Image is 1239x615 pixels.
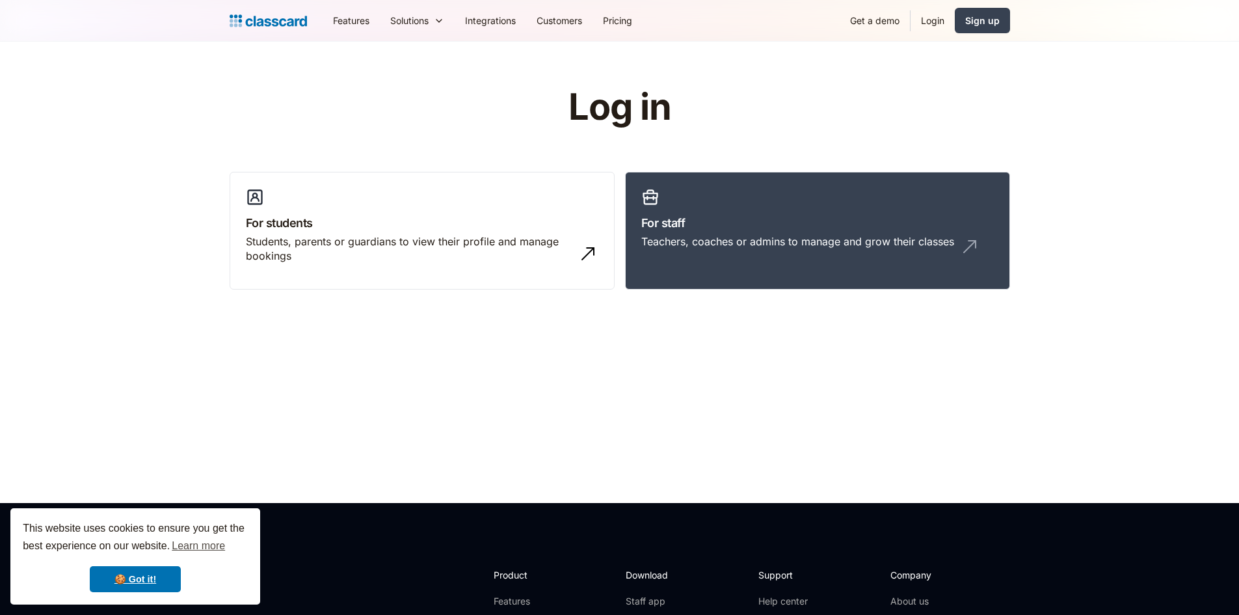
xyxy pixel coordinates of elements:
[758,568,811,582] h2: Support
[626,595,679,608] a: Staff app
[526,6,593,35] a: Customers
[626,568,679,582] h2: Download
[911,6,955,35] a: Login
[323,6,380,35] a: Features
[758,595,811,608] a: Help center
[890,568,977,582] h2: Company
[380,6,455,35] div: Solutions
[230,12,307,30] a: home
[170,536,227,556] a: learn more about cookies
[965,14,1000,27] div: Sign up
[494,568,563,582] h2: Product
[955,8,1010,33] a: Sign up
[494,595,563,608] a: Features
[890,595,977,608] a: About us
[455,6,526,35] a: Integrations
[90,566,181,592] a: dismiss cookie message
[413,87,826,128] h1: Log in
[246,234,572,264] div: Students, parents or guardians to view their profile and manage bookings
[10,508,260,605] div: cookieconsent
[840,6,910,35] a: Get a demo
[23,521,248,556] span: This website uses cookies to ensure you get the best experience on our website.
[625,172,1010,290] a: For staffTeachers, coaches or admins to manage and grow their classes
[641,214,994,232] h3: For staff
[390,14,429,27] div: Solutions
[641,234,954,249] div: Teachers, coaches or admins to manage and grow their classes
[246,214,598,232] h3: For students
[593,6,643,35] a: Pricing
[230,172,615,290] a: For studentsStudents, parents or guardians to view their profile and manage bookings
